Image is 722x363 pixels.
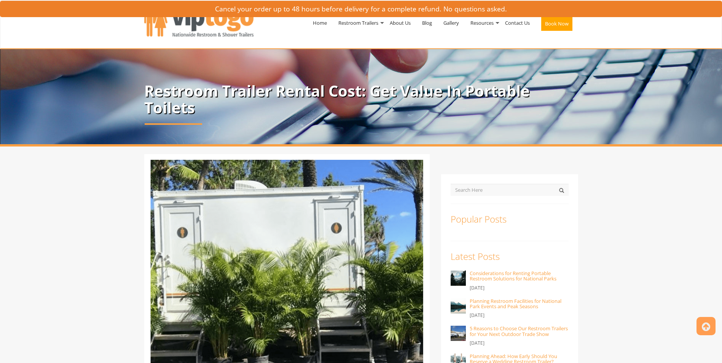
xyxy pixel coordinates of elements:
p: [DATE] [470,311,569,320]
a: Resources [465,3,499,43]
img: VIPTOGO [144,5,253,37]
img: Considerations for Renting Portable Restroom Solutions for National Parks - VIPTOGO [451,271,466,286]
p: [DATE] [470,339,569,348]
a: Home [307,3,333,43]
a: Blog [416,3,438,43]
img: 5 Reasons to Choose Our Restroom Trailers for Your Next Outdoor Trade Show - VIPTOGO [451,326,466,341]
a: Contact Us [499,3,536,43]
a: About Us [384,3,416,43]
img: Planning Restroom Facilities for National Park Events and Peak Seasons - VIPTOGO [451,298,466,314]
button: Book Now [541,16,572,31]
p: [DATE] [470,283,569,293]
a: Gallery [438,3,465,43]
p: Restroom Trailer Rental Cost: Get Value In Portable Toilets [144,83,578,116]
a: Considerations for Renting Portable Restroom Solutions for National Parks [470,270,556,282]
h3: Latest Posts [451,252,569,261]
a: Planning Restroom Facilities for National Park Events and Peak Seasons [470,298,561,310]
a: Restroom Trailers [333,3,384,43]
a: Book Now [536,3,578,47]
a: 5 Reasons to Choose Our Restroom Trailers for Your Next Outdoor Trade Show [470,325,568,337]
input: Search Here [451,184,569,196]
h3: Popular Posts [451,214,569,224]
